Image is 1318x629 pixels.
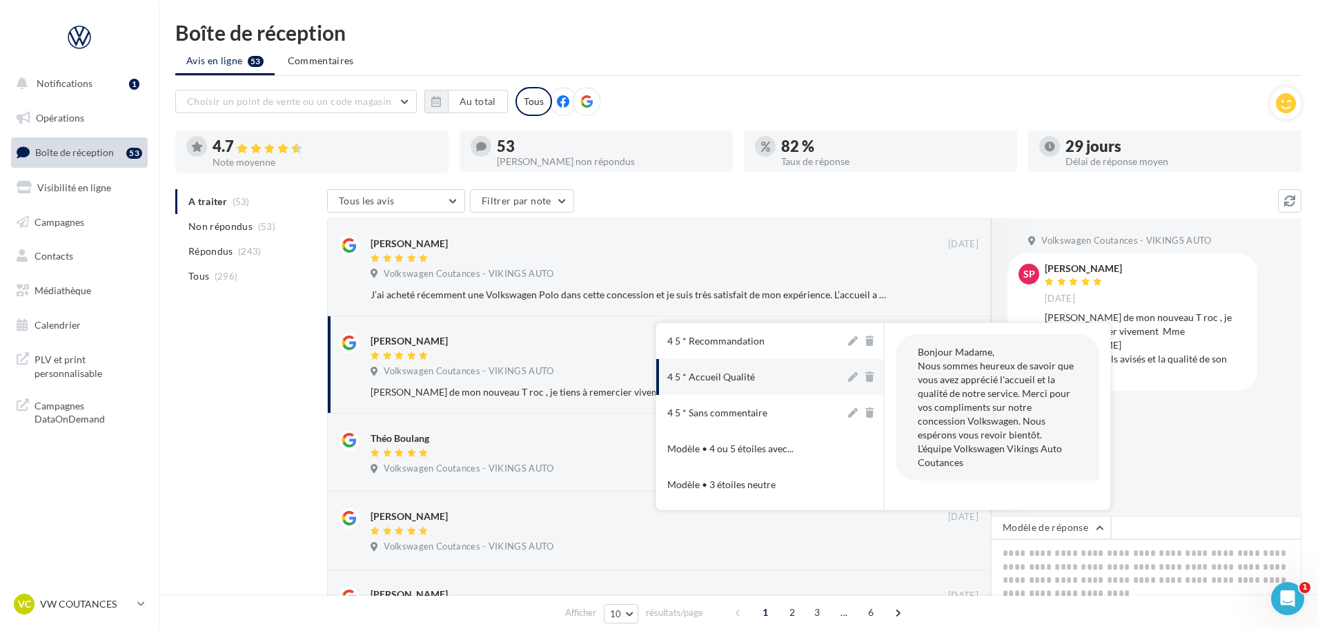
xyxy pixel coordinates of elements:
span: résultats/page [646,606,703,619]
span: Visibilité en ligne [37,182,111,193]
div: [PERSON_NAME] [1045,264,1122,273]
span: 1 [1299,582,1310,593]
a: PLV et print personnalisable [8,345,150,385]
span: Volkswagen Coutances - VIKINGS AUTO [1041,235,1211,247]
span: Campagnes DataOnDemand [35,396,142,426]
div: 4 5 * Accueil Qualité [667,370,755,384]
div: 53 [126,148,142,159]
a: Campagnes DataOnDemand [8,391,150,432]
a: Boîte de réception53 [8,137,150,167]
span: Volkswagen Coutances - VIKINGS AUTO [384,268,553,280]
div: 4 5 * Sans commentaire [667,406,767,420]
button: 4 5 * Accueil Qualité [656,359,845,395]
span: PLV et print personnalisable [35,350,142,380]
span: Calendrier [35,319,81,331]
span: (296) [215,271,238,282]
span: Volkswagen Coutances - VIKINGS AUTO [384,365,553,378]
span: VC [18,597,31,611]
p: VW COUTANCES [40,597,132,611]
button: 4 5 * Recommandation [656,323,845,359]
button: 10 [604,604,639,623]
a: Contacts [8,242,150,271]
span: [DATE] [948,590,978,602]
a: Opérations [8,104,150,133]
span: Volkswagen Coutances - VIKINGS AUTO [384,463,553,475]
span: [DATE] [948,511,978,523]
div: [PERSON_NAME] [371,237,448,251]
span: Non répondus [188,220,253,233]
span: 10 [610,608,622,619]
span: Tous [188,269,209,283]
span: Volkswagen Coutances - VIKINGS AUTO [384,541,553,553]
span: (53) [258,221,275,232]
button: Filtrer par note [470,189,574,213]
div: [PERSON_NAME] de mon nouveau T roc , je tiens à remercier vivement Mme [PERSON_NAME] Pour ses con... [371,385,889,399]
span: Boîte de réception [35,146,114,158]
a: Visibilité en ligne [8,173,150,202]
span: [DATE] [948,238,978,251]
span: Contacts [35,250,73,262]
a: Médiathèque [8,276,150,305]
span: Choisir un point de vente ou un code magasin [187,95,391,107]
div: Tous [515,87,552,116]
span: Commentaires [288,54,354,68]
div: [PERSON_NAME] non répondus [497,157,722,166]
div: 4 5 * Recommandation [667,334,765,348]
div: [PERSON_NAME] [371,334,448,348]
div: 53 [497,139,722,154]
span: Médiathèque [35,284,91,296]
div: Délai de réponse moyen [1065,157,1290,166]
div: Modèle • 3 étoiles neutre [667,478,776,492]
span: Campagnes [35,215,84,227]
button: Modèle de réponse [991,516,1111,539]
button: Au total [448,90,508,113]
button: Modèle • 3 étoiles neutre [656,467,845,503]
div: Note moyenne [213,157,437,167]
div: 4.7 [213,139,437,155]
span: 6 [860,601,882,623]
div: J’ai acheté récemment une Volkswagen Polo dans cette concession et je suis très satisfait de mon ... [371,288,889,302]
button: Choisir un point de vente ou un code magasin [175,90,417,113]
span: Afficher [565,606,596,619]
span: 3 [806,601,828,623]
span: (243) [238,246,262,257]
a: Calendrier [8,311,150,340]
div: 82 % [781,139,1006,154]
div: 29 jours [1065,139,1290,154]
div: Théo Boulang [371,432,429,445]
button: 4 5 * Sans commentaire [656,395,845,431]
button: Notifications 1 [8,69,145,98]
div: [PERSON_NAME] [371,510,448,523]
span: Opérations [36,112,84,124]
span: Notifications [37,77,92,89]
div: 1 [129,79,139,90]
div: [PERSON_NAME] de mon nouveau T roc , je tiens à remercier vivement Mme [PERSON_NAME] Pour ses con... [1045,311,1246,380]
span: Modèle • 4 ou 5 étoiles avec... [667,442,794,456]
span: Tous les avis [339,195,395,206]
a: Campagnes [8,208,150,237]
span: 2 [781,601,803,623]
div: [PERSON_NAME] [371,588,448,601]
button: Modèle • 4 ou 5 étoiles avec... [656,431,845,467]
span: Sp [1023,267,1035,281]
button: Tous les avis [327,189,465,213]
span: ... [833,601,855,623]
span: 1 [754,601,776,623]
button: Au total [424,90,508,113]
div: Taux de réponse [781,157,1006,166]
div: Boîte de réception [175,22,1301,43]
a: VC VW COUTANCES [11,591,148,617]
iframe: Intercom live chat [1271,582,1304,615]
span: Bonjour Madame, Nous sommes heureux de savoir que vous avez apprécié l'accueil et la qualité de n... [918,346,1074,468]
span: [DATE] [1045,293,1075,305]
span: Répondus [188,244,233,258]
